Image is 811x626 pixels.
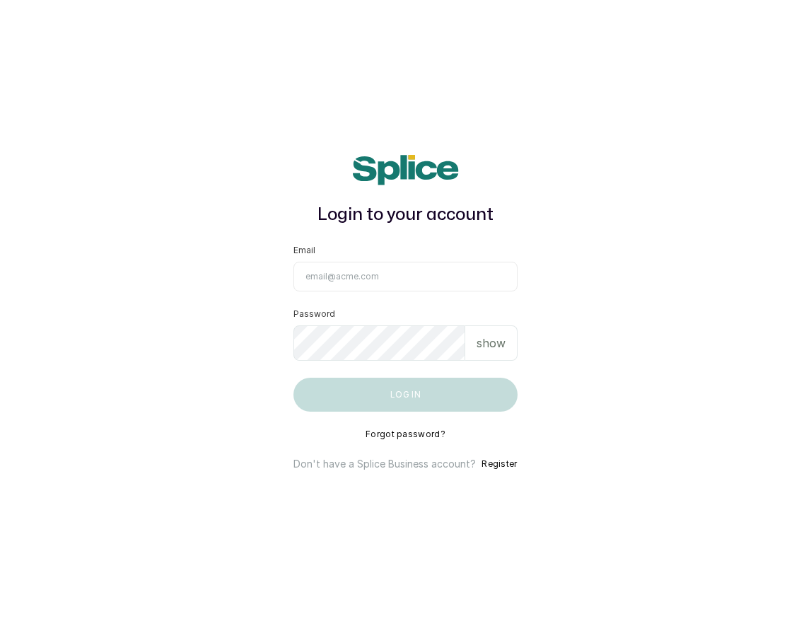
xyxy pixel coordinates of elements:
p: show [477,335,506,352]
h1: Login to your account [293,202,517,228]
input: email@acme.com [293,262,517,291]
button: Forgot password? [366,429,445,440]
button: Register [482,457,517,471]
label: Email [293,245,315,256]
p: Don't have a Splice Business account? [293,457,476,471]
button: Log in [293,378,517,412]
label: Password [293,308,335,320]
